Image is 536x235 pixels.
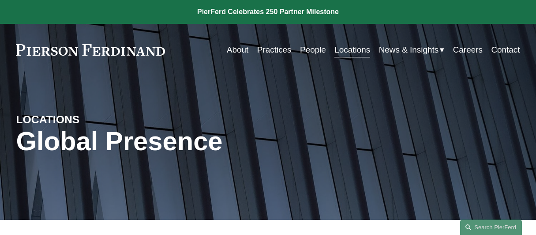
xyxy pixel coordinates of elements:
[334,42,370,58] a: Locations
[379,42,439,57] span: News & Insights
[227,42,248,58] a: About
[379,42,445,58] a: folder dropdown
[300,42,326,58] a: People
[16,113,142,126] h4: LOCATIONS
[460,220,522,235] a: Search this site
[16,126,352,156] h1: Global Presence
[491,42,520,58] a: Contact
[257,42,292,58] a: Practices
[453,42,483,58] a: Careers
